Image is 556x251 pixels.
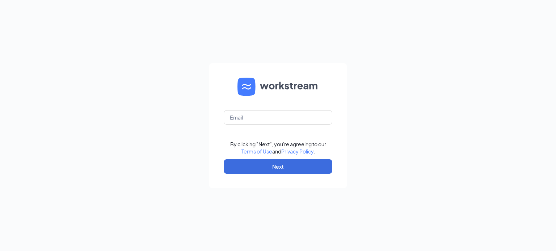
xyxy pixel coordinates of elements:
[224,110,332,125] input: Email
[224,159,332,174] button: Next
[237,78,319,96] img: WS logo and Workstream text
[230,140,326,155] div: By clicking "Next", you're agreeing to our and .
[281,148,313,155] a: Privacy Policy
[241,148,272,155] a: Terms of Use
